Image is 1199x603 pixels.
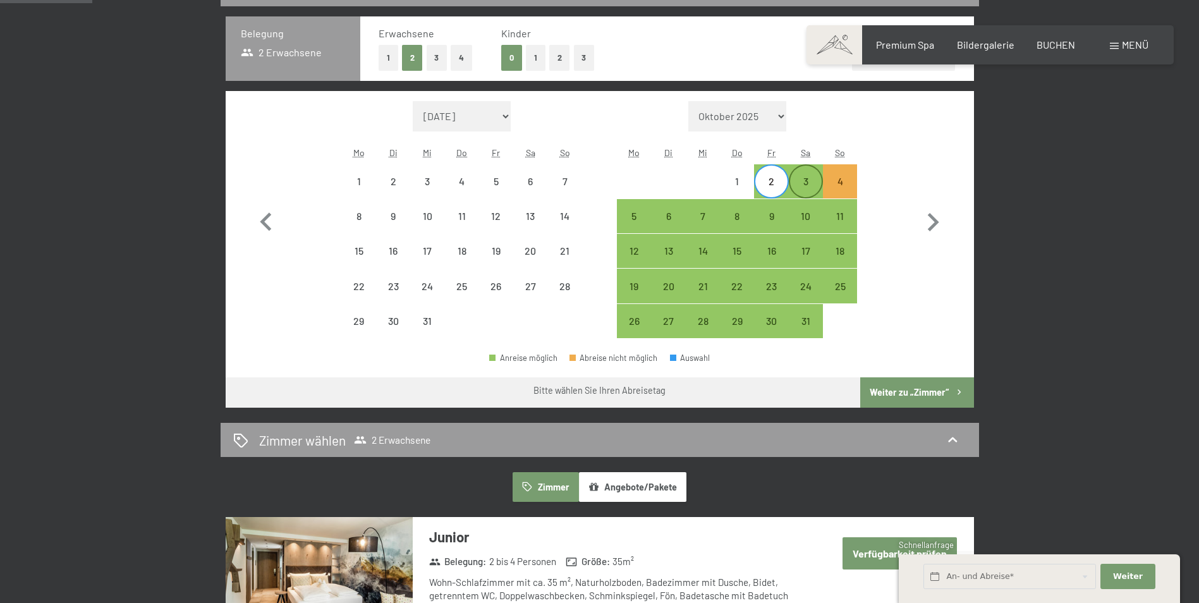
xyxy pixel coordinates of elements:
[801,147,810,158] abbr: Samstag
[410,234,444,268] div: Wed Dec 17 2025
[1100,564,1155,590] button: Weiter
[342,164,376,198] div: Abreise nicht möglich
[514,211,546,243] div: 13
[789,164,823,198] div: Sat Jan 03 2026
[342,164,376,198] div: Mon Dec 01 2025
[259,431,346,449] h2: Zimmer wählen
[445,199,479,233] div: Thu Dec 11 2025
[479,269,513,303] div: Abreise nicht möglich
[686,199,720,233] div: Abreise möglich
[754,199,788,233] div: Fri Jan 09 2026
[379,27,434,39] span: Erwachsene
[755,316,787,348] div: 30
[526,147,535,158] abbr: Samstag
[547,199,581,233] div: Sun Dec 14 2025
[686,199,720,233] div: Wed Jan 07 2026
[698,147,707,158] abbr: Mittwoch
[446,176,478,208] div: 4
[427,45,447,71] button: 3
[410,304,444,338] div: Abreise nicht möglich
[379,45,398,71] button: 1
[664,147,673,158] abbr: Dienstag
[790,281,822,313] div: 24
[342,269,376,303] div: Abreise nicht möglich
[376,234,410,268] div: Tue Dec 16 2025
[342,304,376,338] div: Abreise nicht möglich
[513,164,547,198] div: Sat Dec 06 2025
[767,147,776,158] abbr: Freitag
[720,234,754,268] div: Abreise möglich
[489,354,557,362] div: Anreise möglich
[720,304,754,338] div: Abreise möglich
[754,164,788,198] div: Fri Jan 02 2026
[670,354,710,362] div: Auswahl
[789,234,823,268] div: Abreise möglich
[790,316,822,348] div: 31
[343,211,375,243] div: 8
[389,147,398,158] abbr: Dienstag
[686,304,720,338] div: Wed Jan 28 2026
[479,269,513,303] div: Fri Dec 26 2025
[353,147,365,158] abbr: Montag
[445,269,479,303] div: Abreise nicht möglich
[754,304,788,338] div: Abreise möglich
[549,176,580,208] div: 7
[957,39,1014,51] span: Bildergalerie
[501,27,531,39] span: Kinder
[823,234,857,268] div: Sun Jan 18 2026
[429,527,805,547] h3: Junior
[376,304,410,338] div: Tue Dec 30 2025
[617,304,651,338] div: Mon Jan 26 2026
[823,164,857,198] div: Abreise nicht möglich, da die Mindestaufenthaltsdauer nicht erfüllt wird
[410,199,444,233] div: Wed Dec 10 2025
[411,281,443,313] div: 24
[823,164,857,198] div: Sun Jan 04 2026
[721,316,753,348] div: 29
[377,211,409,243] div: 9
[686,234,720,268] div: Abreise möglich
[612,555,634,568] span: 35 m²
[754,234,788,268] div: Abreise möglich
[451,45,472,71] button: 4
[721,246,753,277] div: 15
[445,199,479,233] div: Abreise nicht möglich
[617,199,651,233] div: Mon Jan 05 2026
[618,281,650,313] div: 19
[343,281,375,313] div: 22
[376,199,410,233] div: Abreise nicht möglich
[721,281,753,313] div: 22
[789,199,823,233] div: Sat Jan 10 2026
[445,234,479,268] div: Abreise nicht möglich
[1037,39,1075,51] a: BUCHEN
[248,101,284,339] button: Vorheriger Monat
[824,281,856,313] div: 25
[652,199,686,233] div: Tue Jan 06 2026
[513,234,547,268] div: Sat Dec 20 2025
[687,211,719,243] div: 7
[721,176,753,208] div: 1
[789,269,823,303] div: Sat Jan 24 2026
[754,199,788,233] div: Abreise möglich
[547,199,581,233] div: Abreise nicht möglich
[480,211,512,243] div: 12
[754,304,788,338] div: Fri Jan 30 2026
[514,176,546,208] div: 6
[652,304,686,338] div: Tue Jan 27 2026
[411,176,443,208] div: 3
[1122,39,1148,51] span: Menü
[547,269,581,303] div: Sun Dec 28 2025
[720,164,754,198] div: Thu Jan 01 2026
[617,234,651,268] div: Abreise möglich
[652,269,686,303] div: Tue Jan 20 2026
[377,176,409,208] div: 2
[547,164,581,198] div: Sun Dec 07 2025
[342,269,376,303] div: Mon Dec 22 2025
[915,101,951,339] button: Nächster Monat
[899,540,954,550] span: Schnellanfrage
[342,199,376,233] div: Abreise nicht möglich
[445,164,479,198] div: Thu Dec 04 2025
[402,45,423,71] button: 2
[446,246,478,277] div: 18
[547,234,581,268] div: Sun Dec 21 2025
[445,269,479,303] div: Thu Dec 25 2025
